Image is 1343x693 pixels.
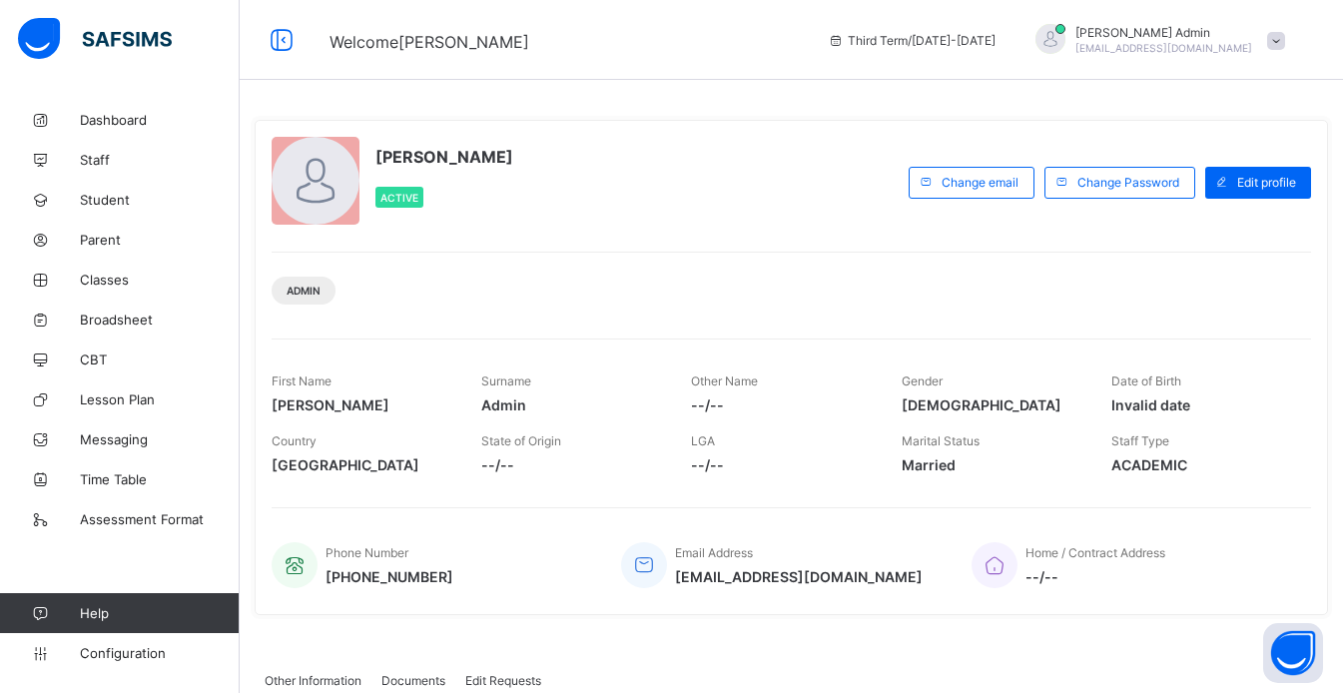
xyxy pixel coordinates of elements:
[80,312,240,328] span: Broadsheet
[80,351,240,367] span: CBT
[902,433,980,448] span: Marital Status
[80,152,240,168] span: Staff
[80,605,239,621] span: Help
[675,545,753,560] span: Email Address
[675,568,923,585] span: [EMAIL_ADDRESS][DOMAIN_NAME]
[272,433,317,448] span: Country
[1111,433,1169,448] span: Staff Type
[265,673,361,688] span: Other Information
[691,433,715,448] span: LGA
[80,112,240,128] span: Dashboard
[1015,24,1295,57] div: AbdulAdmin
[481,396,661,413] span: Admin
[902,396,1081,413] span: [DEMOGRAPHIC_DATA]
[272,456,451,473] span: [GEOGRAPHIC_DATA]
[272,396,451,413] span: [PERSON_NAME]
[1111,396,1291,413] span: Invalid date
[330,32,529,52] span: Welcome [PERSON_NAME]
[326,568,453,585] span: [PHONE_NUMBER]
[381,673,445,688] span: Documents
[287,285,321,297] span: Admin
[481,456,661,473] span: --/--
[1075,42,1252,54] span: [EMAIL_ADDRESS][DOMAIN_NAME]
[18,18,172,60] img: safsims
[1025,545,1165,560] span: Home / Contract Address
[465,673,541,688] span: Edit Requests
[1075,25,1252,40] span: [PERSON_NAME] Admin
[1237,175,1296,190] span: Edit profile
[326,545,408,560] span: Phone Number
[828,33,996,48] span: session/term information
[80,272,240,288] span: Classes
[1025,568,1165,585] span: --/--
[80,431,240,447] span: Messaging
[272,373,332,388] span: First Name
[1111,456,1291,473] span: ACADEMIC
[691,396,871,413] span: --/--
[380,192,418,204] span: Active
[1111,373,1181,388] span: Date of Birth
[80,192,240,208] span: Student
[80,511,240,527] span: Assessment Format
[375,147,513,167] span: [PERSON_NAME]
[1263,623,1323,683] button: Open asap
[1077,175,1179,190] span: Change Password
[691,456,871,473] span: --/--
[80,471,240,487] span: Time Table
[80,232,240,248] span: Parent
[691,373,758,388] span: Other Name
[942,175,1018,190] span: Change email
[481,433,561,448] span: State of Origin
[902,373,943,388] span: Gender
[80,645,239,661] span: Configuration
[902,456,1081,473] span: Married
[481,373,531,388] span: Surname
[80,391,240,407] span: Lesson Plan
